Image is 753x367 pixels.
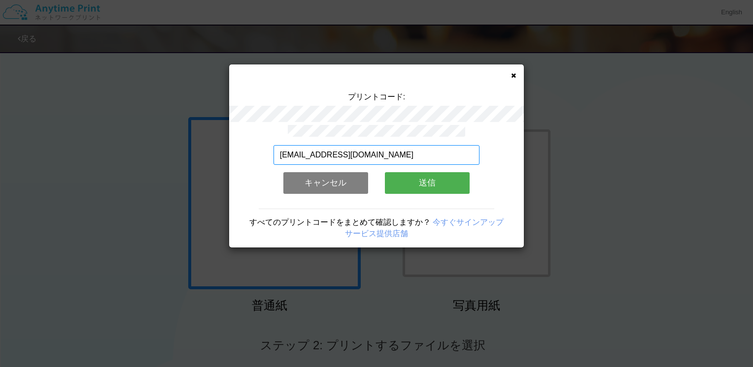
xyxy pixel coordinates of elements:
button: キャンセル [283,172,368,194]
a: 今すぐサインアップ [433,218,504,226]
button: 送信 [385,172,470,194]
a: サービス提供店舗 [345,229,408,238]
input: メールアドレス [274,145,480,165]
span: プリントコード: [348,92,405,101]
span: すべてのプリントコードをまとめて確認しますか？ [249,218,431,226]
